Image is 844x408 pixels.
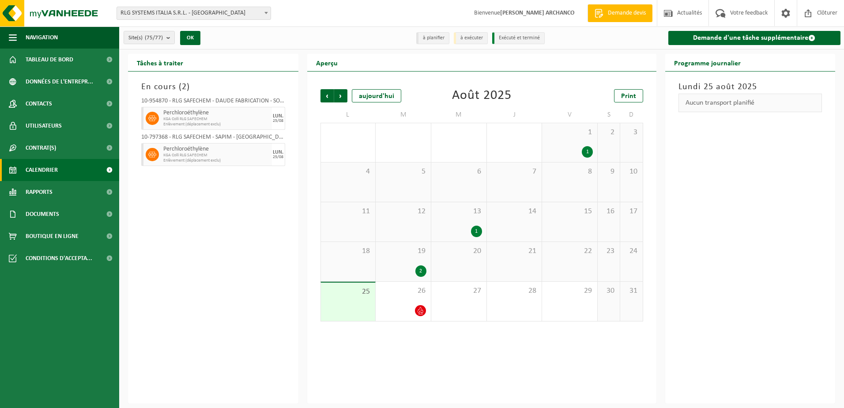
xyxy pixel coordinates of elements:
[621,93,636,100] span: Print
[376,107,431,123] td: M
[491,286,538,296] span: 28
[26,71,93,93] span: Données de l'entrepr...
[454,32,488,44] li: à exécuter
[625,246,638,256] span: 24
[452,89,512,102] div: Août 2025
[602,286,615,296] span: 30
[542,107,598,123] td: V
[546,128,593,137] span: 1
[625,207,638,216] span: 17
[678,94,822,112] div: Aucun transport planifié
[436,286,482,296] span: 27
[415,265,426,277] div: 2
[180,31,200,45] button: OK
[163,153,270,158] span: KGA Colli RLG SAFECHEM
[182,83,187,91] span: 2
[26,159,58,181] span: Calendrier
[546,286,593,296] span: 29
[416,32,449,44] li: à planifier
[668,31,841,45] a: Demande d'une tâche supplémentaire
[614,89,643,102] a: Print
[163,158,270,163] span: Enlèvement (déplacement exclu)
[26,137,56,159] span: Contrat(s)
[380,207,426,216] span: 12
[26,26,58,49] span: Navigation
[436,246,482,256] span: 20
[307,54,347,71] h2: Aperçu
[620,107,643,123] td: D
[26,181,53,203] span: Rapports
[163,110,270,117] span: Perchloroéthylène
[487,107,543,123] td: J
[380,246,426,256] span: 19
[602,128,615,137] span: 2
[163,146,270,153] span: Perchloroéthylène
[665,54,750,71] h2: Programme journalier
[325,167,371,177] span: 4
[500,10,574,16] strong: [PERSON_NAME] ARCHANCO
[26,49,73,71] span: Tableau de bord
[26,225,79,247] span: Boutique en ligne
[141,98,285,107] div: 10-954870 - RLG SAFECHEM - DAUDÉ FABRICATION - SOIGNIES
[471,226,482,237] div: 1
[325,287,371,297] span: 25
[26,93,52,115] span: Contacts
[602,246,615,256] span: 23
[625,286,638,296] span: 31
[436,167,482,177] span: 6
[546,246,593,256] span: 22
[582,146,593,158] div: 1
[273,150,283,155] div: LUN.
[334,89,347,102] span: Suivant
[325,207,371,216] span: 11
[546,207,593,216] span: 15
[26,247,92,269] span: Conditions d'accepta...
[352,89,401,102] div: aujourd'hui
[163,122,270,127] span: Enlèvement (déplacement exclu)
[128,54,192,71] h2: Tâches à traiter
[588,4,652,22] a: Demande devis
[678,80,822,94] h3: Lundi 25 août 2025
[163,117,270,122] span: KGA Colli RLG SAFECHEM
[625,167,638,177] span: 10
[117,7,271,20] span: RLG SYSTEMS ITALIA S.R.L. - TORINO
[141,80,285,94] h3: En cours ( )
[491,167,538,177] span: 7
[598,107,620,123] td: S
[141,134,285,143] div: 10-797368 - RLG SAFECHEM - SAPIM - [GEOGRAPHIC_DATA]
[491,246,538,256] span: 21
[431,107,487,123] td: M
[145,35,163,41] count: (75/77)
[273,155,283,159] div: 25/08
[320,107,376,123] td: L
[325,246,371,256] span: 18
[380,286,426,296] span: 26
[602,207,615,216] span: 16
[546,167,593,177] span: 8
[124,31,175,44] button: Site(s)(75/77)
[602,167,615,177] span: 9
[273,113,283,119] div: LUN.
[128,31,163,45] span: Site(s)
[26,115,62,137] span: Utilisateurs
[117,7,271,19] span: RLG SYSTEMS ITALIA S.R.L. - TORINO
[625,128,638,137] span: 3
[26,203,59,225] span: Documents
[320,89,334,102] span: Précédent
[491,207,538,216] span: 14
[273,119,283,123] div: 25/08
[380,167,426,177] span: 5
[606,9,648,18] span: Demande devis
[492,32,545,44] li: Exécuté et terminé
[436,207,482,216] span: 13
